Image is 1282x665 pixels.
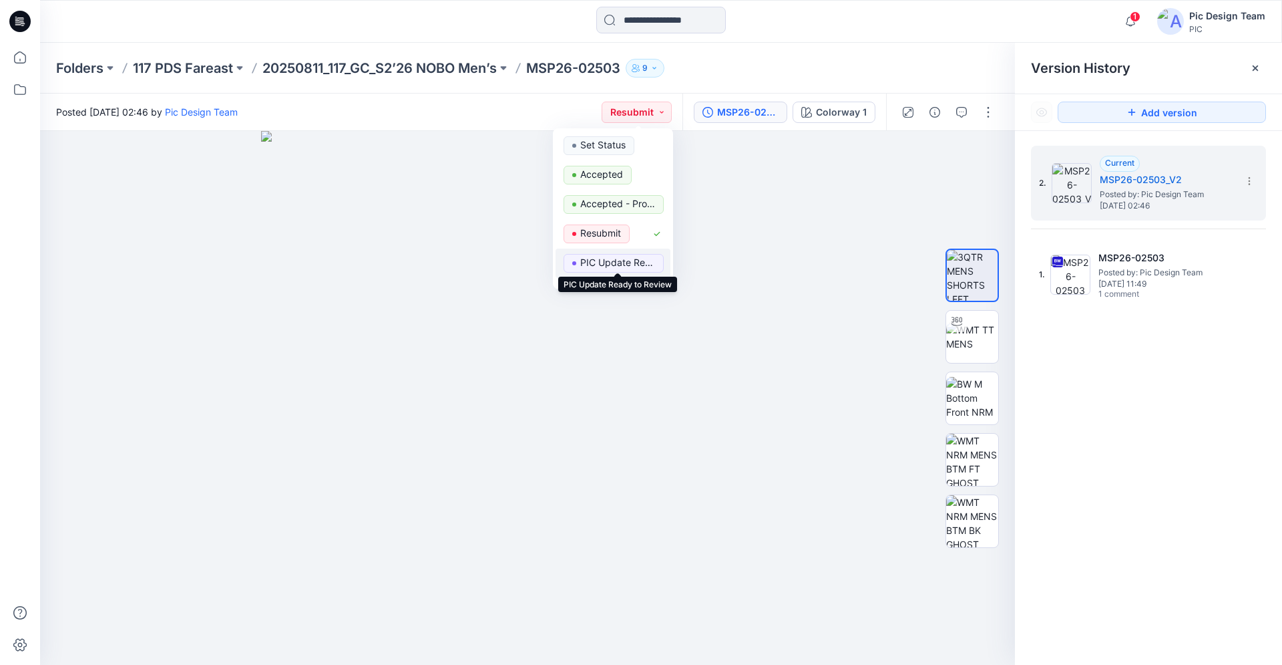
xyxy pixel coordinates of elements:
span: 1. [1039,269,1045,281]
img: WMT NRM MENS BTM BK GHOST [946,495,998,547]
button: 9 [626,59,664,78]
button: MSP26-02503_V2 [694,102,787,123]
button: Colorway 1 [793,102,875,123]
span: 1 [1130,11,1140,22]
img: MSP26-02503 [1050,255,1090,295]
a: Pic Design Team [165,106,238,118]
p: Set Status [580,136,626,154]
div: Colorway 1 [816,105,867,120]
span: [DATE] 11:49 [1098,279,1232,289]
span: 1 comment [1098,289,1192,300]
div: PIC [1189,24,1265,34]
h5: MSP26-02503 [1098,250,1232,266]
img: 3QTR MENS SHORTS LEFT [947,250,998,301]
span: 2. [1039,177,1046,189]
button: Details [924,102,945,123]
img: avatar [1157,8,1184,35]
p: 9 [642,61,648,76]
div: Pic Design Team [1189,8,1265,24]
button: Add version [1058,102,1266,123]
p: PIC Update Ready to Review [580,254,655,271]
p: Hold [580,283,600,301]
button: Show Hidden Versions [1031,102,1052,123]
p: MSP26-02503 [526,59,620,78]
span: Posted by: Pic Design Team [1100,188,1233,201]
span: [DATE] 02:46 [1100,201,1233,211]
img: WMT TT MENS [946,323,998,351]
div: MSP26-02503_V2 [717,105,779,120]
button: Close [1250,63,1261,74]
img: eyJhbGciOiJIUzI1NiIsImtpZCI6IjAiLCJzbHQiOiJzZXMiLCJ0eXAiOiJKV1QifQ.eyJkYXRhIjp7InR5cGUiOiJzdG9yYW... [261,131,795,665]
img: WMT NRM MENS BTM FT GHOST [946,434,998,486]
h5: MSP26-02503_V2 [1100,172,1233,188]
span: Version History [1031,60,1130,76]
p: Accepted [580,166,623,183]
span: Current [1105,158,1134,168]
p: Resubmit [580,225,621,242]
span: Posted [DATE] 02:46 by [56,105,238,119]
p: Accepted - Proceed to Retailer SZ [580,195,655,213]
a: Folders [56,59,103,78]
a: 20250811_117_GC_S2’26 NOBO Men’s [262,59,497,78]
a: 117 PDS Fareast [133,59,233,78]
img: BW M Bottom Front NRM [946,377,998,419]
span: Posted by: Pic Design Team [1098,266,1232,279]
img: MSP26-02503_V2 [1052,163,1092,203]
